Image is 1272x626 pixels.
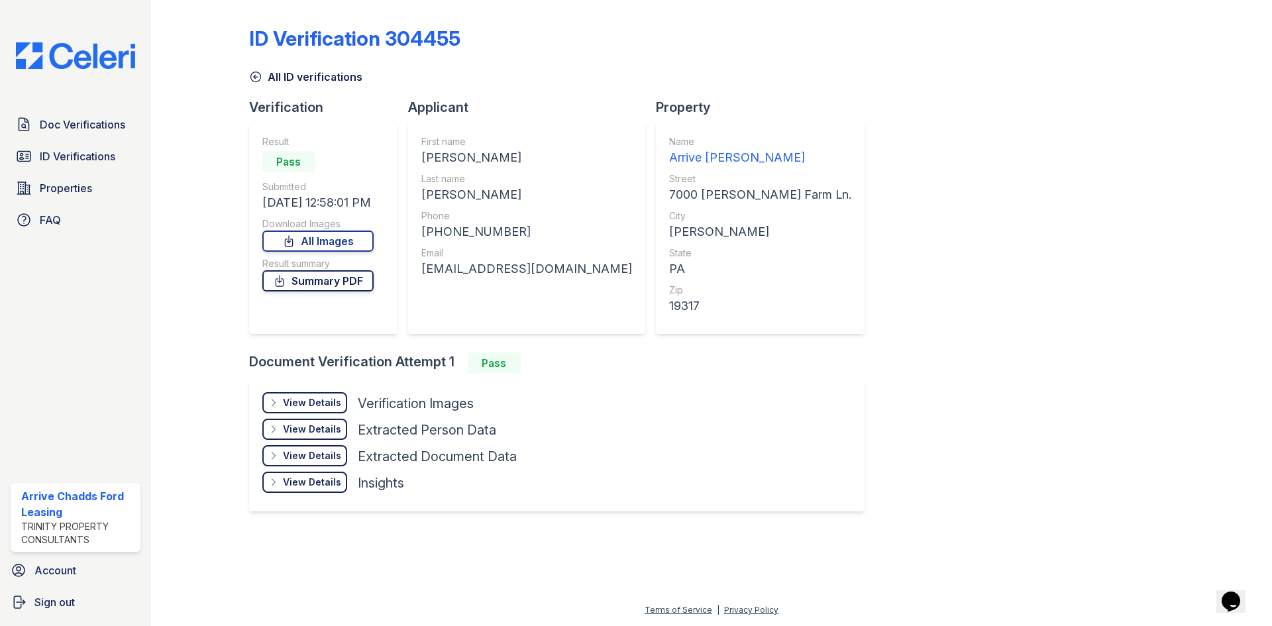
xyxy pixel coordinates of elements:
a: Terms of Service [645,605,712,615]
div: Arrive Chadds Ford Leasing [21,488,135,520]
div: View Details [283,449,341,462]
span: ID Verifications [40,148,115,164]
div: Submitted [262,180,374,193]
div: [PERSON_NAME] [669,223,851,241]
a: All Images [262,231,374,252]
div: View Details [283,423,341,436]
div: Zip [669,284,851,297]
div: Applicant [408,98,656,117]
span: Sign out [34,594,75,610]
span: Properties [40,180,92,196]
div: First name [421,135,632,148]
div: Insights [358,474,404,492]
img: CE_Logo_Blue-a8612792a0a2168367f1c8372b55b34899dd931a85d93a1a3d3e32e68fde9ad4.png [5,42,146,69]
div: Extracted Person Data [358,421,496,439]
div: Name [669,135,851,148]
div: Result [262,135,374,148]
iframe: chat widget [1216,573,1259,613]
span: FAQ [40,212,61,228]
a: Privacy Policy [724,605,778,615]
div: Phone [421,209,632,223]
div: City [669,209,851,223]
div: PA [669,260,851,278]
div: View Details [283,476,341,489]
div: [PERSON_NAME] [421,185,632,204]
div: Verification [249,98,408,117]
a: Name Arrive [PERSON_NAME] [669,135,851,167]
div: Last name [421,172,632,185]
a: FAQ [11,207,140,233]
div: [DATE] 12:58:01 PM [262,193,374,212]
div: Document Verification Attempt 1 [249,352,875,374]
a: ID Verifications [11,143,140,170]
div: [PHONE_NUMBER] [421,223,632,241]
div: | [717,605,719,615]
a: Summary PDF [262,270,374,291]
div: Result summary [262,257,374,270]
a: All ID verifications [249,69,362,85]
span: Account [34,562,76,578]
a: Properties [11,175,140,201]
div: Arrive [PERSON_NAME] [669,148,851,167]
div: View Details [283,396,341,409]
div: Email [421,246,632,260]
div: [PERSON_NAME] [421,148,632,167]
div: 7000 [PERSON_NAME] Farm Ln. [669,185,851,204]
span: Doc Verifications [40,117,125,132]
a: Account [5,557,146,584]
div: 19317 [669,297,851,315]
div: Extracted Document Data [358,447,517,466]
div: Pass [468,352,521,374]
div: Street [669,172,851,185]
div: Verification Images [358,394,474,413]
div: Pass [262,151,315,172]
div: [EMAIL_ADDRESS][DOMAIN_NAME] [421,260,632,278]
div: State [669,246,851,260]
div: Download Images [262,217,374,231]
a: Sign out [5,589,146,615]
div: Property [656,98,875,117]
div: Trinity Property Consultants [21,520,135,547]
div: ID Verification 304455 [249,26,460,50]
a: Doc Verifications [11,111,140,138]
